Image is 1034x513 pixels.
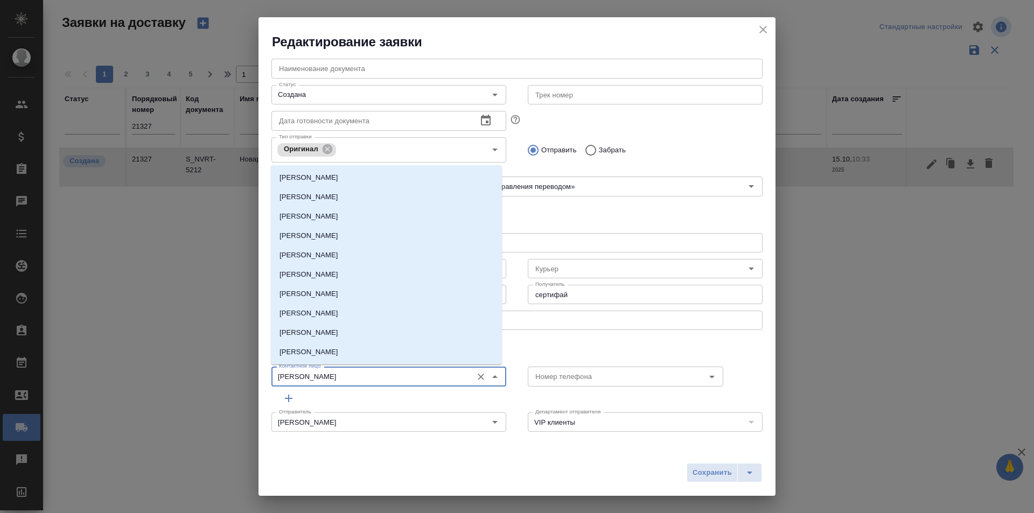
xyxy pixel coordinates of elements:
div: Оригинал [277,143,336,157]
p: [PERSON_NAME] [280,172,338,183]
p: [PERSON_NAME] [280,230,338,241]
button: Очистить [473,369,488,384]
button: Open [487,142,502,157]
button: Close [487,369,502,384]
button: close [755,22,771,38]
textarea: новартис - сертифай [279,317,755,325]
p: Отправить [541,145,577,156]
button: Open [487,87,502,102]
h2: Редактирование заявки [272,33,775,51]
p: [PERSON_NAME] [280,327,338,338]
button: Если заполнить эту дату, автоматически создастся заявка, чтобы забрать готовые документы [508,113,522,127]
p: [PERSON_NAME] [280,308,338,319]
button: Open [704,369,719,384]
span: Оригинал [277,145,325,153]
button: Добавить [271,389,306,408]
p: [PERSON_NAME] [280,211,338,222]
h4: Параметры доставки [271,212,763,224]
p: [PERSON_NAME] [280,250,338,261]
p: [PERSON_NAME] [280,192,338,202]
textarea: [STREET_ADDRESS] почтовая комната Новартис Фарма [279,238,755,247]
div: split button [687,463,762,482]
p: Забрать [599,145,626,156]
p: [PERSON_NAME] [280,347,338,357]
p: [PERSON_NAME] [280,269,338,280]
span: Сохранить [693,467,732,479]
button: Open [487,414,502,430]
button: Сохранить [687,463,738,482]
button: Open [744,261,759,276]
button: Open [744,179,759,194]
p: [PERSON_NAME] [280,289,338,299]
